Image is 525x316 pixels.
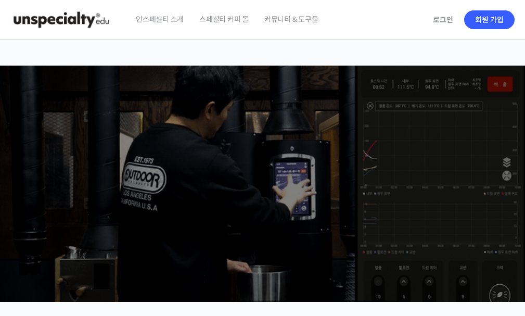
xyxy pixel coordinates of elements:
a: 로그인 [427,8,459,32]
a: 회원 가입 [464,10,515,29]
p: 시간과 장소에 구애받지 않고, 검증된 커리큘럼으로 [10,192,515,207]
p: [PERSON_NAME]을 다하는 당신을 위해, 최고와 함께 만든 커피 클래스 [10,134,515,187]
